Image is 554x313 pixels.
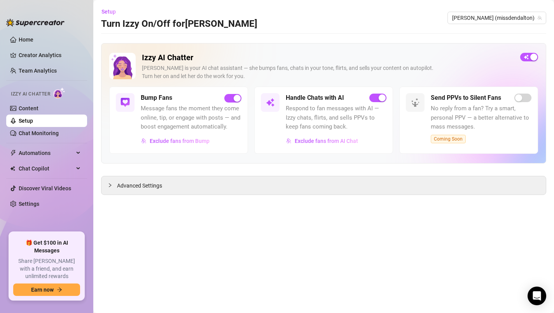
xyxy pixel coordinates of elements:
img: Izzy AI Chatter [109,53,136,79]
img: svg%3e [121,98,130,107]
span: Message fans the moment they come online, tip, or engage with posts — and boost engagement automa... [141,104,241,132]
div: Open Intercom Messenger [528,287,546,305]
a: Content [19,105,38,111]
button: Exclude fans from AI Chat [286,135,358,147]
a: Creator Analytics [19,49,81,61]
a: Home [19,37,33,43]
h3: Turn Izzy On/Off for [PERSON_NAME] [101,18,257,30]
span: collapsed [108,183,112,188]
img: svg%3e [286,138,292,144]
a: Setup [19,118,33,124]
img: AI Chatter [53,87,65,99]
span: 🎁 Get $100 in AI Messages [13,239,80,254]
button: Setup [101,5,122,18]
a: Chat Monitoring [19,130,59,136]
img: svg%3e [411,98,420,107]
span: Coming Soon [431,135,466,143]
img: logo-BBDzfeDw.svg [6,19,65,26]
span: Exclude fans from AI Chat [295,138,358,144]
div: collapsed [108,181,117,190]
a: Team Analytics [19,68,57,74]
span: Automations [19,147,74,159]
img: svg%3e [266,98,275,107]
div: [PERSON_NAME] is your AI chat assistant — she bumps fans, chats in your tone, flirts, and sells y... [142,64,514,80]
h5: Bump Fans [141,93,172,103]
span: Chat Copilot [19,162,74,175]
button: Exclude fans from Bump [141,135,210,147]
img: svg%3e [141,138,147,144]
span: Exclude fans from Bump [150,138,210,144]
span: Denise (missdendalton) [452,12,542,24]
span: Respond to fan messages with AI — Izzy chats, flirts, and sells PPVs to keep fans coming back. [286,104,386,132]
span: Setup [101,9,116,15]
h5: Send PPVs to Silent Fans [431,93,501,103]
span: Izzy AI Chatter [11,90,50,98]
span: arrow-right [57,287,62,292]
span: thunderbolt [10,150,16,156]
a: Settings [19,201,39,207]
img: Chat Copilot [10,166,15,171]
span: Earn now [31,287,54,293]
a: Discover Viral Videos [19,185,71,191]
h5: Handle Chats with AI [286,93,344,103]
span: No reply from a fan? Try a smart, personal PPV — a better alternative to mass messages. [431,104,531,132]
span: Advanced Settings [117,181,162,190]
h2: Izzy AI Chatter [142,53,514,63]
button: Earn nowarrow-right [13,283,80,296]
span: Share [PERSON_NAME] with a friend, and earn unlimited rewards [13,257,80,280]
span: team [537,16,542,20]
